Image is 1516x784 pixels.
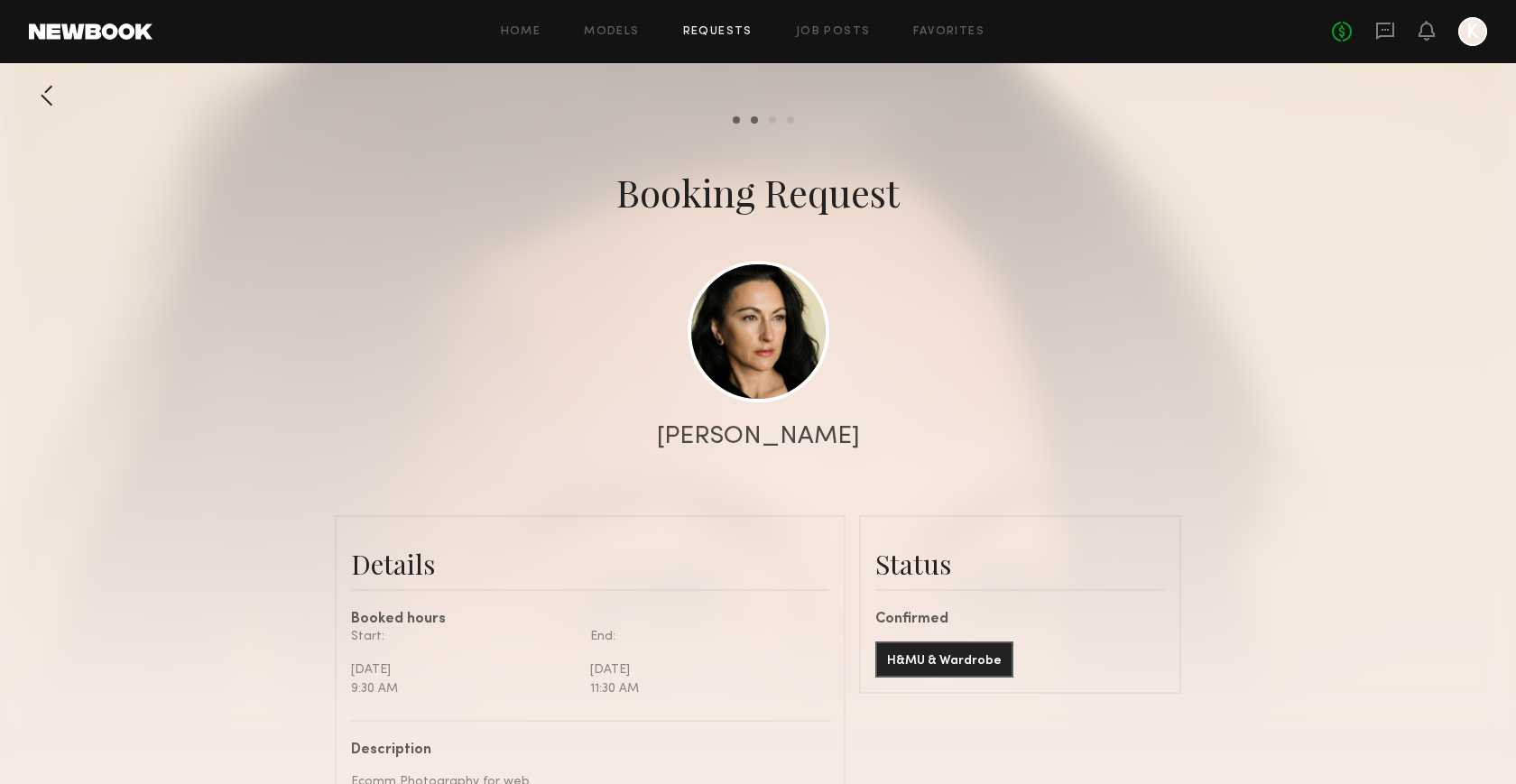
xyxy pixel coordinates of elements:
a: Models [584,26,639,38]
a: Favorites [913,26,984,38]
div: Booking Request [616,167,900,217]
a: Job Posts [796,26,871,38]
div: 9:30 AM [351,679,577,698]
div: Status [875,546,1165,582]
div: Description [351,743,816,758]
div: Details [351,546,829,582]
div: 11:30 AM [590,679,816,698]
div: Booked hours [351,613,829,627]
div: End: [590,627,816,646]
div: [DATE] [590,660,816,679]
div: Confirmed [875,613,1165,627]
div: Start: [351,627,577,646]
div: [DATE] [351,660,577,679]
a: Requests [683,26,753,38]
button: H&MU & Wardrobe [875,641,1013,678]
a: Home [501,26,541,38]
div: [PERSON_NAME] [657,424,860,449]
a: K [1458,17,1487,46]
